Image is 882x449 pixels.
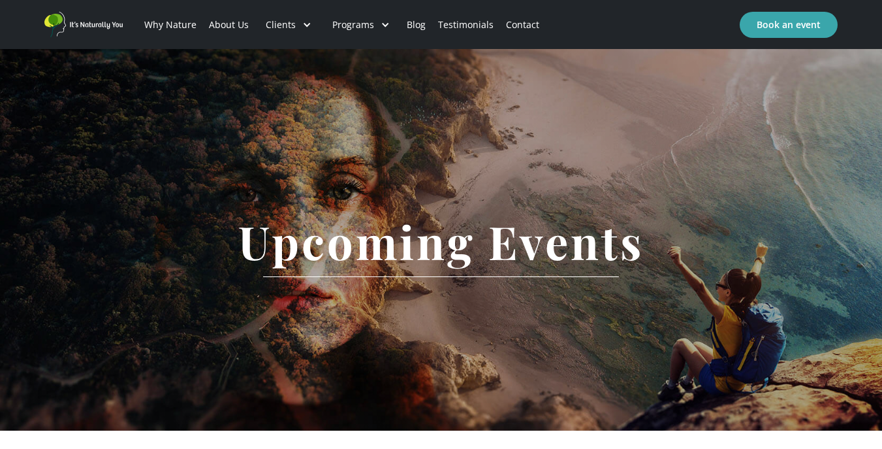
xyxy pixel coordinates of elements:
a: About Us [203,3,255,47]
a: Contact [499,3,545,47]
a: Blog [400,3,432,47]
a: Book an event [740,12,838,38]
div: Clients [266,18,296,31]
h1: Upcoming Events [219,216,663,267]
a: Testimonials [432,3,499,47]
div: Programs [322,3,400,47]
a: home [44,12,123,37]
div: Clients [255,3,322,47]
a: Why Nature [138,3,203,47]
div: Programs [332,18,374,31]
